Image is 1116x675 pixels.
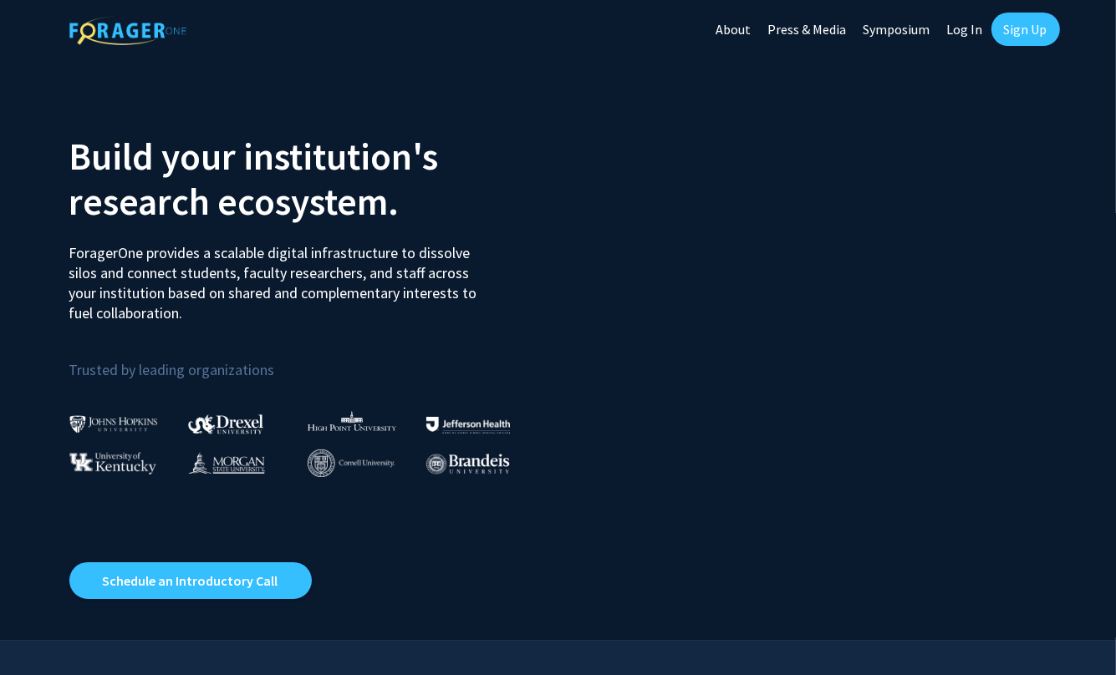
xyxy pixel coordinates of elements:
[308,449,395,477] img: Cornell University
[188,414,263,434] img: Drexel University
[69,16,186,45] img: ForagerOne Logo
[991,13,1060,46] a: Sign Up
[69,231,489,323] p: ForagerOne provides a scalable digital infrastructure to dissolve silos and connect students, fac...
[69,134,546,224] h2: Build your institution's research ecosystem.
[69,415,158,433] img: Johns Hopkins University
[308,411,396,431] img: High Point University
[188,452,265,474] img: Morgan State University
[426,417,510,433] img: Thomas Jefferson University
[69,337,546,383] p: Trusted by leading organizations
[426,454,510,475] img: Brandeis University
[69,562,312,599] a: Opens in a new tab
[69,452,156,475] img: University of Kentucky
[1045,600,1103,662] iframe: Chat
